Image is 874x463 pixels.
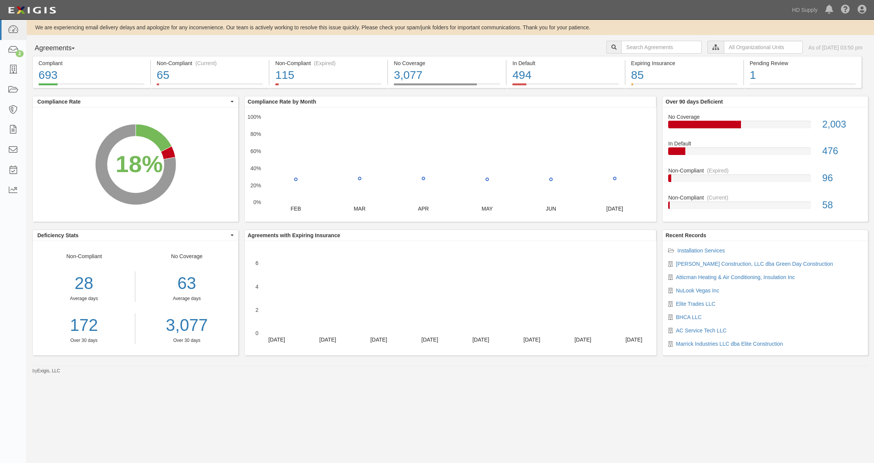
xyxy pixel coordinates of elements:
[250,131,261,137] text: 80%
[668,167,862,194] a: Non-Compliant(Expired)96
[37,231,229,239] span: Deficiency Stats
[394,67,500,83] div: 3,077
[255,260,258,266] text: 6
[507,83,624,89] a: In Default494
[523,337,540,343] text: [DATE]
[816,144,868,158] div: 476
[247,114,261,120] text: 100%
[512,59,619,67] div: In Default
[676,274,795,280] a: Atticman Heating & Air Conditioning, Insulation Inc
[816,118,868,131] div: 2,003
[37,98,229,105] span: Compliance Rate
[816,171,868,185] div: 96
[662,140,868,147] div: In Default
[32,41,90,56] button: Agreements
[248,99,316,105] b: Compliance Rate by Month
[255,283,258,289] text: 4
[676,314,702,320] a: BHCA LLC
[662,167,868,174] div: Non-Compliant
[157,67,263,83] div: 65
[625,337,642,343] text: [DATE]
[33,295,135,302] div: Average days
[33,252,135,344] div: Non-Compliant
[268,337,285,343] text: [DATE]
[151,83,269,89] a: Non-Compliant(Current)65
[841,5,850,14] i: Help Center - Complianz
[38,59,144,67] div: Compliant
[275,59,382,67] div: Non-Compliant (Expired)
[418,206,429,212] text: APR
[472,337,489,343] text: [DATE]
[421,337,438,343] text: [DATE]
[668,194,862,215] a: Non-Compliant(Current)58
[195,59,216,67] div: (Current)
[33,96,238,107] button: Compliance Rate
[788,2,821,18] a: HD Supply
[38,67,144,83] div: 693
[631,67,738,83] div: 85
[481,206,493,212] text: MAY
[676,327,726,334] a: AC Service Tech LLC
[33,107,238,222] svg: A chart.
[33,313,135,337] a: 172
[245,107,656,222] svg: A chart.
[32,83,150,89] a: Compliant693
[662,113,868,121] div: No Coverage
[394,59,500,67] div: No Coverage
[707,167,729,174] div: (Expired)
[676,341,783,347] a: Marrick Industries LLC dba Elite Construction
[631,59,738,67] div: Expiring Insurance
[33,230,238,241] button: Deficiency Stats
[253,199,261,205] text: 0%
[141,295,232,302] div: Average days
[388,83,506,89] a: No Coverage3,077
[744,83,862,89] a: Pending Review1
[668,140,862,167] a: In Default476
[662,194,868,201] div: Non-Compliant
[275,67,382,83] div: 115
[370,337,387,343] text: [DATE]
[625,83,743,89] a: Expiring Insurance85
[512,67,619,83] div: 494
[676,261,833,267] a: [PERSON_NAME] Construction, LLC dba Green Day Construction
[157,59,263,67] div: Non-Compliant (Current)
[606,206,623,212] text: [DATE]
[255,330,258,336] text: 0
[250,165,261,171] text: 40%
[27,24,874,31] div: We are experiencing email delivery delays and apologize for any inconvenience. Our team is active...
[141,313,232,337] a: 3,077
[750,67,856,83] div: 1
[33,271,135,295] div: 28
[724,41,803,54] input: All Organizational Units
[546,206,556,212] text: JUN
[115,147,163,180] div: 18%
[314,59,336,67] div: (Expired)
[269,83,387,89] a: Non-Compliant(Expired)115
[677,247,725,254] a: Installation Services
[32,368,60,374] small: by
[676,287,719,294] a: NuLook Vegas Inc
[6,3,58,17] img: logo-5460c22ac91f19d4615b14bd174203de0afe785f0fc80cf4dbbc73dc1793850b.png
[668,113,862,140] a: No Coverage2,003
[574,337,591,343] text: [DATE]
[808,44,863,51] div: As of [DATE] 03:50 pm
[248,232,340,238] b: Agreements with Expiring Insurance
[135,252,238,344] div: No Coverage
[750,59,856,67] div: Pending Review
[250,182,261,188] text: 20%
[245,241,656,355] svg: A chart.
[290,206,301,212] text: FEB
[666,232,706,238] b: Recent Records
[816,198,868,212] div: 58
[707,194,728,201] div: (Current)
[666,99,723,105] b: Over 90 days Deficient
[16,50,24,57] div: 2
[255,307,258,313] text: 2
[319,337,336,343] text: [DATE]
[33,337,135,344] div: Over 30 days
